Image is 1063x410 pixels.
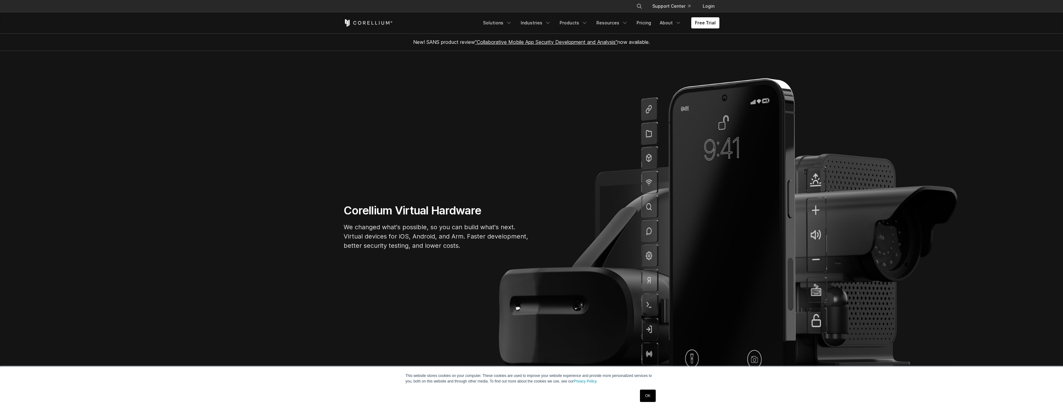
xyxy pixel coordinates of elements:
[574,379,597,383] a: Privacy Policy.
[656,17,685,28] a: About
[479,17,719,28] div: Navigation Menu
[698,1,719,12] a: Login
[517,17,555,28] a: Industries
[344,204,529,218] h1: Corellium Virtual Hardware
[629,1,719,12] div: Navigation Menu
[556,17,591,28] a: Products
[413,39,650,45] span: New! SANS product review now available.
[633,17,655,28] a: Pricing
[634,1,645,12] button: Search
[593,17,632,28] a: Resources
[475,39,617,45] a: "Collaborative Mobile App Security Development and Analysis"
[344,222,529,250] p: We changed what's possible, so you can build what's next. Virtual devices for iOS, Android, and A...
[479,17,516,28] a: Solutions
[344,19,393,27] a: Corellium Home
[691,17,719,28] a: Free Trial
[405,373,658,384] p: This website stores cookies on your computer. These cookies are used to improve your website expe...
[640,390,656,402] a: OK
[647,1,695,12] a: Support Center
